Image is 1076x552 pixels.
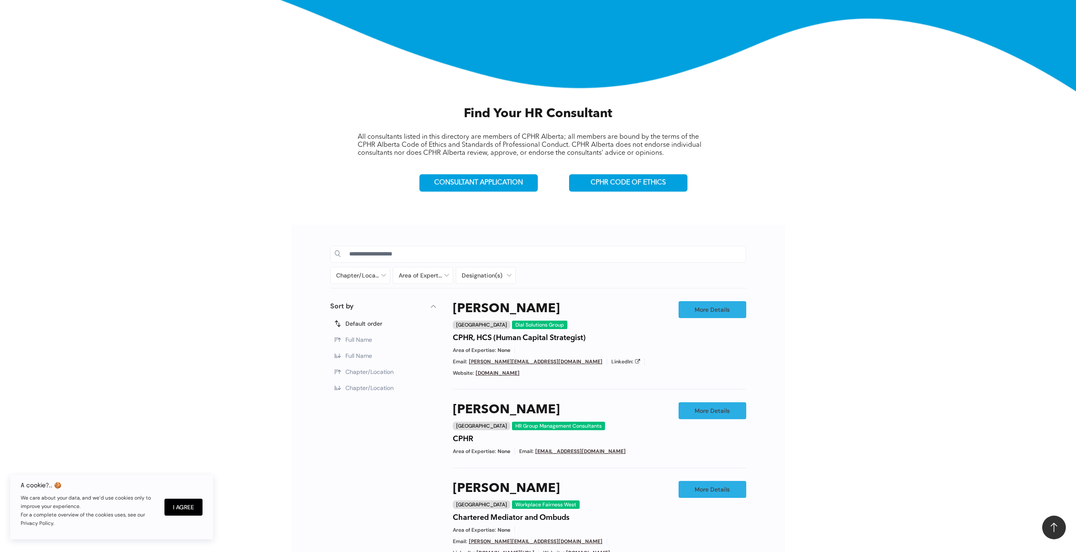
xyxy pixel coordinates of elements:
[453,321,510,329] div: [GEOGRAPHIC_DATA]
[453,370,474,377] span: Website:
[679,301,746,318] a: More Details
[569,174,687,192] a: CPHR CODE OF ETHICS
[345,320,382,327] span: Default order
[434,179,523,187] span: CONSULTANT APPLICATION
[345,384,394,392] span: Chapter/Location
[453,358,467,365] span: Email:
[358,134,701,157] span: All consultants listed in this directory are members of CPHR Alberta; all members are bound by th...
[330,301,353,311] p: Sort by
[453,500,510,509] div: [GEOGRAPHIC_DATA]
[453,538,467,545] span: Email:
[453,448,496,455] span: Area of Expertise:
[345,336,372,343] span: Full Name
[453,347,496,354] span: Area of Expertise:
[453,527,496,534] span: Area of Expertise:
[498,448,510,455] span: None
[21,482,156,489] h6: A cookie?.. 🍪
[21,494,156,527] p: We care about your data, and we’d use cookies only to improve your experience. For a complete ove...
[469,538,602,545] a: [PERSON_NAME][EMAIL_ADDRESS][DOMAIN_NAME]
[498,527,510,534] span: None
[453,402,560,417] a: [PERSON_NAME]
[345,368,394,376] span: Chapter/Location
[453,301,560,316] a: [PERSON_NAME]
[512,422,605,430] div: HR Group Management Consultants
[611,358,633,365] span: LinkedIn:
[498,347,510,354] span: None
[512,500,580,509] div: Workplace Fairness West
[164,499,203,516] button: I Agree
[679,402,746,419] a: More Details
[453,333,586,343] h4: CPHR, HCS (Human Capital Strategist)
[679,481,746,498] a: More Details
[476,370,520,376] a: [DOMAIN_NAME]
[345,352,372,360] span: Full Name
[453,513,569,522] h4: Chartered Mediator and Ombuds
[591,179,666,187] span: CPHR CODE OF ETHICS
[453,422,510,430] div: [GEOGRAPHIC_DATA]
[512,321,567,329] div: Dial Solutions Group
[453,481,560,496] a: [PERSON_NAME]
[453,434,473,444] h4: CPHR
[419,174,538,192] a: CONSULTANT APPLICATION
[469,358,602,365] a: [PERSON_NAME][EMAIL_ADDRESS][DOMAIN_NAME]
[464,107,612,120] span: Find Your HR Consultant
[535,448,626,455] a: [EMAIL_ADDRESS][DOMAIN_NAME]
[519,448,534,455] span: Email:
